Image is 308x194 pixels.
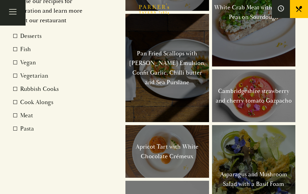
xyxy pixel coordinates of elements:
label: Meat [13,111,97,120]
h3: Pan Fried Scallops with [PERSON_NAME] Emulsion, Confit Garlic, Chilli butter and Sea Purslane [127,49,207,87]
label: Rubbish Cooks [13,84,97,94]
h3: Cambridgeshire strawberry and cherry tomato Gazpacho [214,86,294,106]
label: Vegetarian [13,71,97,81]
label: Vegan [13,58,97,67]
a: Apricot Tart with White Chocolate Crémeux [125,125,209,178]
h3: Asparagus and Mushroom Salad with a Basil Foam [214,170,294,189]
label: Pasta [13,124,97,134]
label: Cook Alongs [13,97,97,107]
label: Desserts [13,31,97,41]
h3: Apricot Tart with White Chocolate Crémeux [127,142,207,161]
h3: White Crab Meat with Garden Peas on Sourdough [214,3,294,22]
a: Cambridgeshire strawberry and cherry tomato Gazpacho [212,69,295,122]
label: Fish [13,45,97,54]
a: Pan Fried Scallops with [PERSON_NAME] Emulsion, Confit Garlic, Chilli butter and Sea Purslane [125,14,209,122]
